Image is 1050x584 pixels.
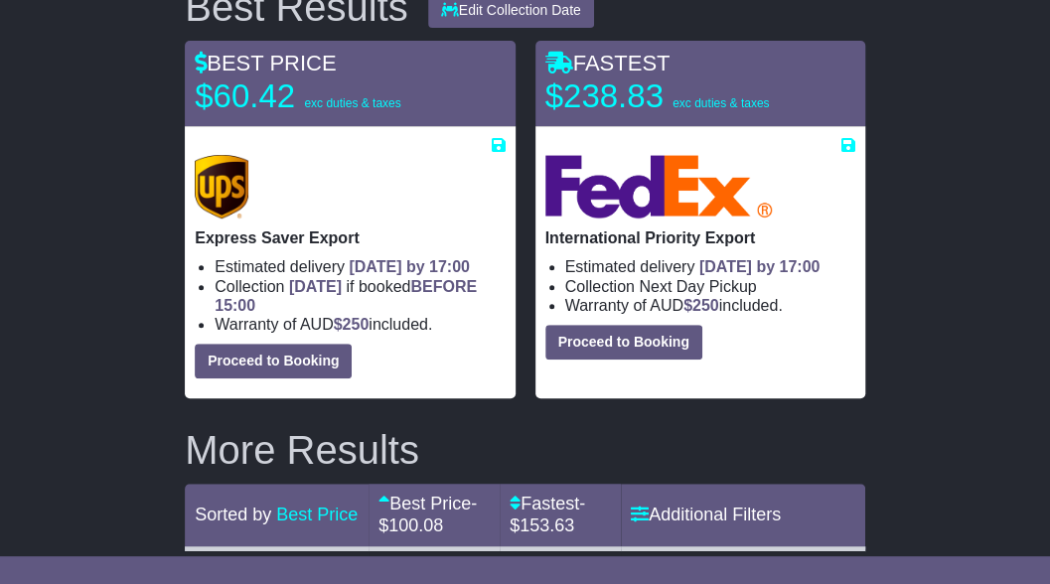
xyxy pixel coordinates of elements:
p: $238.83 [545,76,794,116]
li: Collection [565,277,855,296]
span: BEST PRICE [195,51,336,75]
span: exc duties & taxes [304,96,400,110]
span: Next Day Pickup [639,278,756,295]
span: $ [683,297,719,314]
h2: More Results [185,428,865,472]
span: - $ [510,494,585,535]
button: Proceed to Booking [195,344,352,378]
span: if booked [215,278,477,314]
span: 15:00 [215,297,255,314]
a: Best Price- $100.08 [378,494,477,535]
span: 100.08 [388,515,443,535]
p: $60.42 [195,76,443,116]
span: [DATE] [289,278,342,295]
span: $ [334,316,370,333]
span: 153.63 [520,515,574,535]
li: Collection [215,277,505,315]
p: Express Saver Export [195,228,505,247]
p: International Priority Export [545,228,855,247]
span: exc duties & taxes [673,96,769,110]
span: 250 [692,297,719,314]
li: Warranty of AUD included. [215,315,505,334]
a: Fastest- $153.63 [510,494,585,535]
span: [DATE] by 17:00 [349,258,470,275]
a: Best Price [276,505,358,524]
span: 250 [343,316,370,333]
li: Estimated delivery [215,257,505,276]
span: - $ [378,494,477,535]
span: [DATE] by 17:00 [699,258,821,275]
li: Warranty of AUD included. [565,296,855,315]
span: BEFORE [410,278,477,295]
img: FedEx Express: International Priority Export [545,155,773,219]
span: FASTEST [545,51,671,75]
img: UPS (new): Express Saver Export [195,155,248,219]
li: Estimated delivery [565,257,855,276]
button: Proceed to Booking [545,325,702,360]
span: Sorted by [195,505,271,524]
a: Additional Filters [631,505,781,524]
